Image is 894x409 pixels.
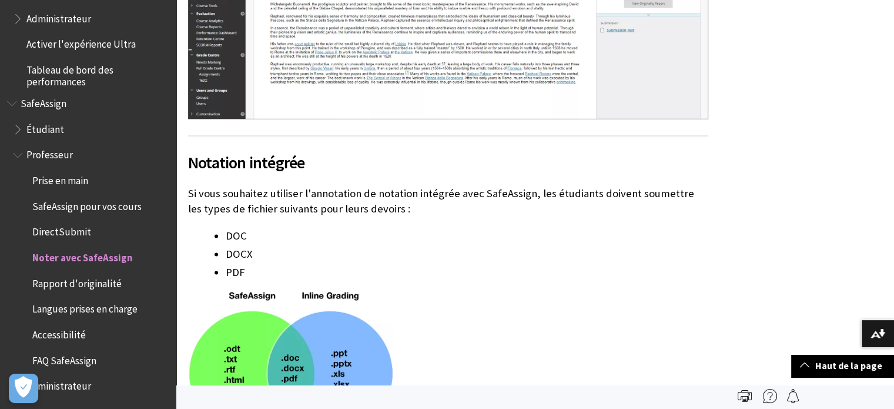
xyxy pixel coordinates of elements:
[26,145,73,161] span: Professeur
[226,246,708,262] li: DOCX
[791,355,894,377] a: Haut de la page
[32,248,133,264] span: Noter avec SafeAssign
[786,389,800,403] img: Follow this page
[32,171,88,187] span: Prise en main
[32,274,122,290] span: Rapport d'originalité
[26,35,136,51] span: Activer l'expérience Ultra
[763,389,777,403] img: More help
[32,222,91,238] span: DirectSubmit
[32,300,138,315] span: Langues prises en charge
[7,94,169,396] nav: Book outline for Blackboard SafeAssign
[226,228,708,244] li: DOC
[9,374,38,403] button: Ouvrir le centre de préférences
[32,351,96,367] span: FAQ SafeAssign
[32,325,86,341] span: Accessibilité
[21,94,66,109] span: SafeAssign
[32,197,142,212] span: SafeAssign pour vos cours
[226,264,708,281] li: PDF
[26,119,64,135] span: Étudiant
[26,60,168,88] span: Tableau de bord des performances
[188,186,708,217] p: Si vous souhaitez utiliser l'annotation de notation intégrée avec SafeAssign, les étudiants doive...
[738,389,752,403] img: Print
[26,377,91,393] span: Administrateur
[188,135,708,175] h2: Notation intégrée
[26,9,91,25] span: Administrateur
